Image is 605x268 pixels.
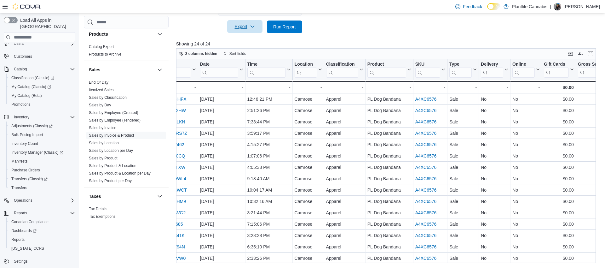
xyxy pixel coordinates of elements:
[1,65,78,74] button: Catalog
[11,209,30,217] button: Reports
[294,152,322,160] div: Camrose
[11,93,42,98] span: My Catalog (Beta)
[9,101,33,108] a: Promotions
[156,193,164,200] button: Taxes
[481,164,508,171] div: No
[326,152,363,160] div: Apparel
[415,233,436,238] a: A4XC6576
[9,92,75,99] span: My Catalog (Beta)
[11,219,49,224] span: Canadian Compliance
[11,176,48,182] span: Transfers (Classic)
[512,62,535,68] div: Online
[449,62,472,78] div: Type
[9,245,47,252] a: [US_STATE] CCRS
[89,133,134,138] span: Sales by Invoice & Product
[544,107,574,115] div: $0.00
[463,3,482,10] span: Feedback
[247,96,290,103] div: 12:46:21 PM
[6,82,78,91] a: My Catalog (Classic)
[587,50,594,57] button: Enter fullscreen
[544,62,569,68] div: Gift Cards
[415,131,436,136] a: A4XC6576
[6,130,78,139] button: Bulk Pricing Import
[11,53,35,60] a: Customers
[326,84,363,91] div: -
[89,193,101,200] h3: Taxes
[14,54,32,59] span: Customers
[247,152,290,160] div: 1:07:06 PM
[9,131,46,139] a: Bulk Pricing Import
[564,3,600,10] p: [PERSON_NAME]
[247,84,290,91] div: -
[326,62,358,68] div: Classification
[200,84,243,91] div: -
[481,84,508,91] div: -
[544,84,574,91] div: $0.00
[11,150,63,155] span: Inventory Manager (Classic)
[9,227,39,235] a: Dashboards
[415,62,440,78] div: SKU URL
[6,226,78,235] a: Dashboards
[11,84,51,89] span: My Catalog (Classic)
[6,166,78,175] button: Purchase Orders
[150,84,196,91] div: -
[9,158,75,165] span: Manifests
[9,140,41,147] a: Inventory Count
[512,130,540,137] div: No
[247,107,290,115] div: 2:51:26 PM
[415,245,436,250] a: A4XC6576
[9,83,54,91] a: My Catalog (Classic)
[6,100,78,109] button: Promotions
[6,217,78,226] button: Canadian Compliance
[247,62,290,78] button: Time
[294,84,322,91] div: -
[6,157,78,166] button: Manifests
[367,141,411,149] div: PL Dog Bandana
[89,171,151,176] a: Sales by Product & Location per Day
[481,130,508,137] div: No
[150,120,185,125] a: IN8GNF-GTSLKN
[544,141,574,149] div: $0.00
[512,62,535,78] div: Online
[11,113,32,121] button: Inventory
[9,227,75,235] span: Dashboards
[11,185,27,190] span: Transfers
[6,175,78,183] a: Transfers (Classic)
[1,113,78,122] button: Inventory
[150,199,186,204] a: IN8GNF-HKSHM9
[89,140,119,146] span: Sales by Location
[367,152,411,160] div: PL Dog Bandana
[544,96,574,103] div: $0.00
[89,88,114,92] a: Itemized Sales
[89,133,134,138] a: Sales by Invoice & Product
[9,149,66,156] a: Inventory Manager (Classic)
[415,199,436,204] a: A4XC6576
[9,131,75,139] span: Bulk Pricing Import
[89,171,151,176] span: Sales by Product & Location per Day
[367,118,411,126] div: PL Dog Bandana
[89,67,155,73] button: Sales
[11,237,25,242] span: Reports
[415,108,436,113] a: A4XC6576
[89,207,107,211] a: Tax Details
[150,165,185,170] a: IN8GNF-HFLTXW
[89,110,138,115] a: Sales by Employee (Created)
[89,156,118,160] a: Sales by Product
[1,52,78,61] button: Customers
[1,209,78,217] button: Reports
[367,84,411,91] div: -
[294,62,317,68] div: Location
[11,65,75,73] span: Catalog
[84,43,169,61] div: Products
[9,122,75,130] span: Adjustments (Classic)
[247,141,290,149] div: 4:15:27 PM
[185,51,217,56] span: 2 columns hidden
[9,184,30,192] a: Transfers
[415,211,436,216] a: A4XC6576
[415,222,436,227] a: A4XC6576
[326,164,363,171] div: Apparel
[367,164,411,171] div: PL Dog Bandana
[247,118,290,126] div: 7:33:44 PM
